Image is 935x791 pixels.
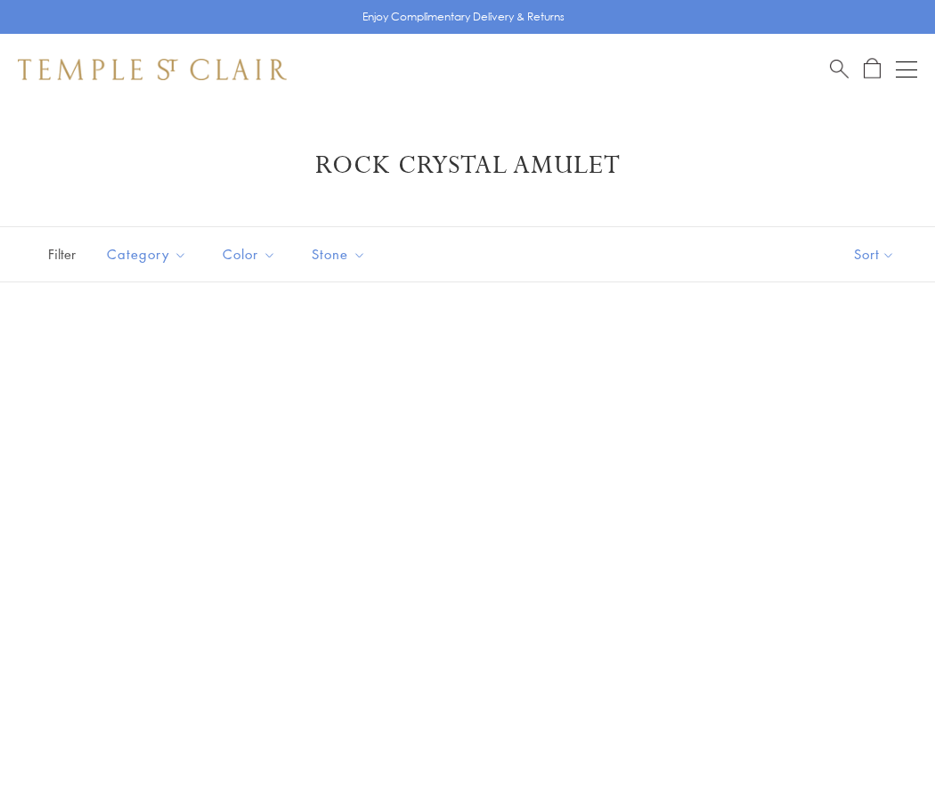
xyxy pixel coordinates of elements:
[896,59,917,80] button: Open navigation
[93,234,200,274] button: Category
[830,58,849,80] a: Search
[362,8,565,26] p: Enjoy Complimentary Delivery & Returns
[864,58,881,80] a: Open Shopping Bag
[814,227,935,281] button: Show sort by
[214,243,289,265] span: Color
[209,234,289,274] button: Color
[303,243,379,265] span: Stone
[298,234,379,274] button: Stone
[98,243,200,265] span: Category
[45,150,890,182] h1: Rock Crystal Amulet
[18,59,287,80] img: Temple St. Clair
